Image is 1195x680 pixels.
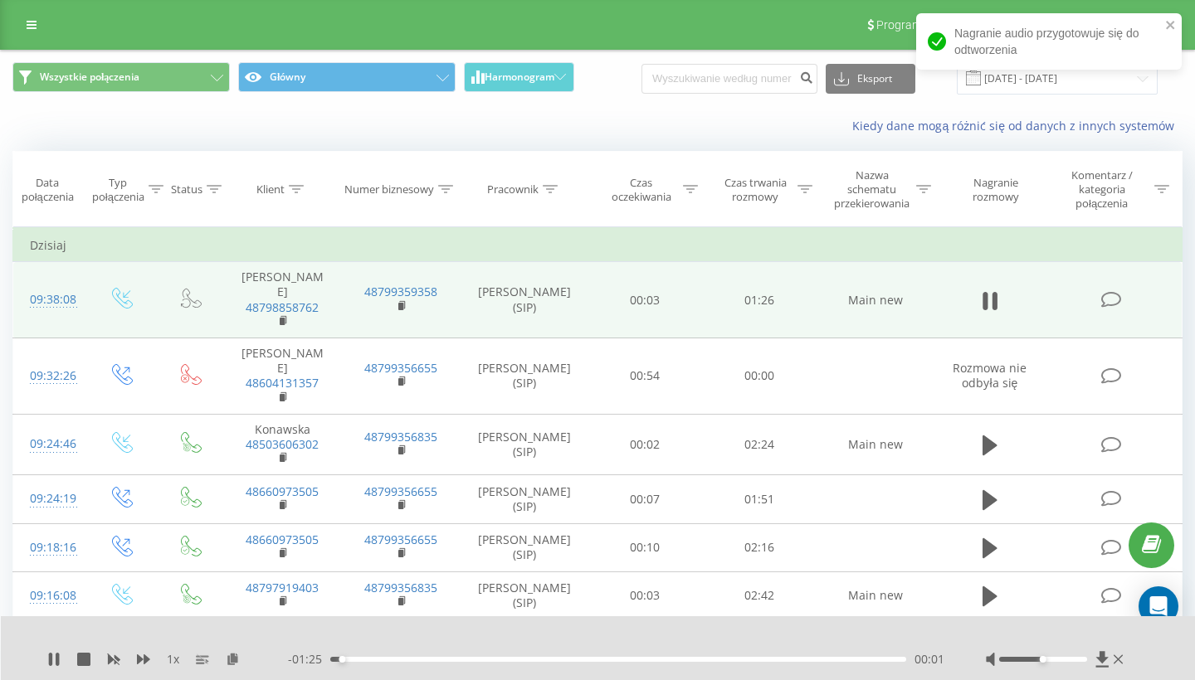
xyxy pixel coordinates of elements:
td: [PERSON_NAME] (SIP) [461,475,588,523]
div: Data połączenia [13,176,81,204]
a: 48799359358 [364,284,437,299]
a: 48797919403 [246,580,319,595]
button: Wszystkie połączenia [12,62,230,92]
div: 09:32:26 [30,360,70,392]
td: 02:42 [702,571,817,619]
td: 00:00 [702,338,817,415]
td: 02:16 [702,523,817,571]
a: 48799356835 [364,580,437,595]
td: 02:24 [702,414,817,475]
button: close [1165,18,1177,34]
div: Open Intercom Messenger [1139,586,1178,626]
a: Kiedy dane mogą różnić się od danych z innych systemów [852,118,1183,134]
a: 48604131357 [246,375,319,391]
td: 00:54 [588,338,703,415]
div: 09:18:16 [30,532,70,564]
a: 48660973505 [246,483,319,499]
td: Main new [817,262,935,338]
td: Main new [817,571,935,619]
td: [PERSON_NAME] [223,262,342,338]
div: 09:16:08 [30,580,70,612]
div: Typ połączenia [92,176,144,204]
td: [PERSON_NAME] (SIP) [461,414,588,475]
td: [PERSON_NAME] (SIP) [461,262,588,338]
div: Accessibility label [1040,656,1046,663]
td: [PERSON_NAME] (SIP) [461,571,588,619]
div: 09:38:08 [30,284,70,316]
input: Wyszukiwanie według numeru [641,64,817,94]
div: Klient [256,182,285,197]
div: 09:24:19 [30,483,70,515]
div: Accessibility label [339,656,345,663]
button: Główny [238,62,456,92]
span: 1 x [167,651,179,668]
div: Komentarz / kategoria połączenia [1053,168,1150,211]
div: Nagranie rozmowy [950,176,1041,204]
span: - 01:25 [288,651,330,668]
td: 00:03 [588,571,703,619]
td: [PERSON_NAME] [223,338,342,415]
span: 00:01 [915,651,944,668]
span: Rozmowa nie odbyła się [953,360,1027,391]
span: Harmonogram [485,71,554,83]
a: 48503606302 [246,436,319,452]
td: [PERSON_NAME] (SIP) [461,338,588,415]
a: 48799356655 [364,532,437,547]
span: Wszystkie połączenia [40,70,139,84]
a: 48799356835 [364,429,437,444]
div: Nazwa schematu przekierowania [832,168,912,211]
td: 01:51 [702,475,817,523]
button: Eksport [826,64,915,94]
div: Numer biznesowy [344,182,434,197]
span: Program poleceń [876,18,964,32]
td: [PERSON_NAME] (SIP) [461,523,588,571]
div: Czas oczekiwania [603,176,680,204]
td: 00:10 [588,523,703,571]
a: 48799356655 [364,360,437,376]
td: Konawska [223,414,342,475]
a: 48798858762 [246,299,319,315]
a: 48660973505 [246,532,319,547]
button: Harmonogram [464,62,574,92]
div: Pracownik [487,182,539,197]
div: Nagranie audio przygotowuje się do odtworzenia [916,13,1182,70]
div: 09:24:46 [30,428,70,460]
td: 00:03 [588,262,703,338]
td: 01:26 [702,262,817,338]
td: Dzisiaj [13,229,1183,262]
td: 00:02 [588,414,703,475]
div: Status [171,182,202,197]
td: 00:07 [588,475,703,523]
td: Main new [817,414,935,475]
div: Czas trwania rozmowy [717,176,793,204]
a: 48799356655 [364,483,437,499]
